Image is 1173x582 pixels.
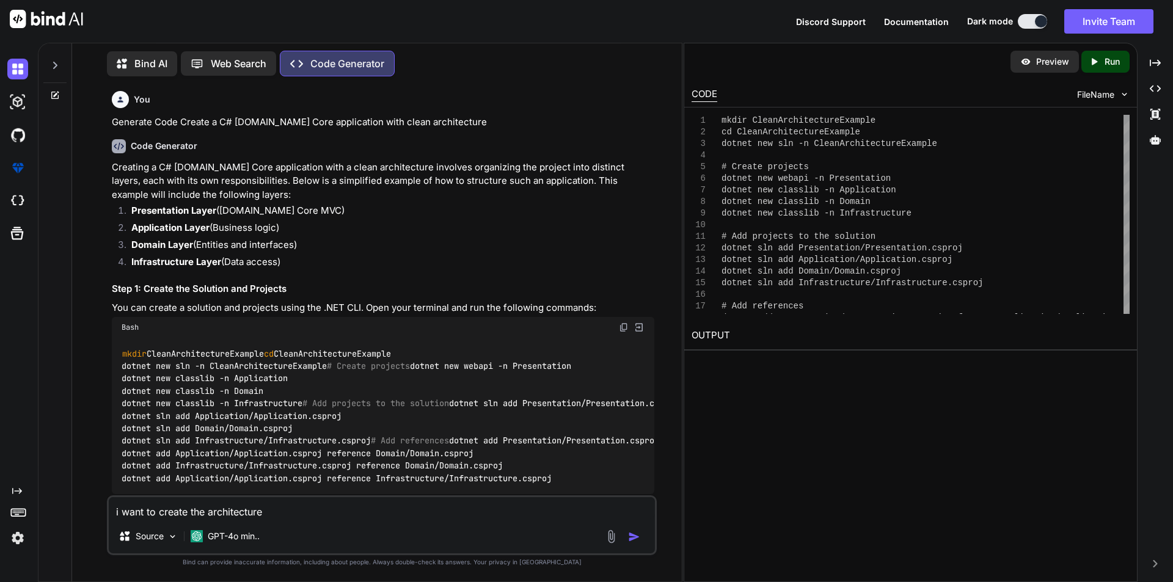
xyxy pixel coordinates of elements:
[967,15,1013,27] span: Dark mode
[692,87,717,102] div: CODE
[692,208,706,219] div: 9
[604,529,618,544] img: attachment
[1036,56,1069,68] p: Preview
[722,243,963,253] span: dotnet sln add Presentation/Presentation.csproj
[112,161,654,202] p: Creating a C# [DOMAIN_NAME] Core application with a clean architecture involves organizing the pr...
[722,266,901,276] span: dotnet sln add Domain/Domain.csproj
[722,301,803,311] span: # Add references
[722,139,937,148] span: dotnet new sln -n CleanArchitectureExample
[131,239,193,250] strong: Domain Layer
[692,161,706,173] div: 5
[722,278,978,288] span: dotnet sln add Infrastructure/Infrastructure.cspro
[7,158,28,178] img: premium
[112,115,654,129] p: Generate Code Create a C# [DOMAIN_NAME] Core application with clean architecture
[978,313,1153,322] span: nce Application/Application.csproj
[107,558,657,567] p: Bind can provide inaccurate information, including about people. Always double-check its answers....
[122,347,860,485] code: CleanArchitectureExample CleanArchitectureExample dotnet new sln -n CleanArchitectureExample dotn...
[7,528,28,548] img: settings
[634,322,645,333] img: Open in Browser
[722,115,875,125] span: mkdir CleanArchitectureExample
[692,196,706,208] div: 8
[7,191,28,211] img: cloudideIcon
[692,231,706,242] div: 11
[722,231,875,241] span: # Add projects to the solution
[136,530,164,542] p: Source
[692,219,706,231] div: 10
[131,140,197,152] h6: Code Generator
[692,312,706,324] div: 18
[109,497,655,519] textarea: i want to create the architecture
[722,127,860,137] span: cd CleanArchitectureExample
[692,266,706,277] div: 14
[134,93,150,106] h6: You
[208,530,260,542] p: GPT-4o min..
[692,289,706,300] div: 16
[722,255,952,264] span: dotnet sln add Application/Application.csproj
[692,254,706,266] div: 13
[122,255,654,272] li: (Data access)
[1105,56,1120,68] p: Run
[692,300,706,312] div: 17
[692,150,706,161] div: 4
[302,398,449,409] span: # Add projects to the solution
[122,238,654,255] li: (Entities and interfaces)
[692,277,706,289] div: 15
[692,115,706,126] div: 1
[112,282,654,296] h3: Step 1: Create the Solution and Projects
[628,531,640,543] img: icon
[131,222,210,233] strong: Application Layer
[122,348,147,359] span: mkdir
[7,59,28,79] img: darkChat
[692,138,706,150] div: 3
[371,435,449,446] span: # Add references
[122,322,139,332] span: Bash
[884,15,949,28] button: Documentation
[692,242,706,254] div: 12
[211,56,266,71] p: Web Search
[722,162,809,172] span: # Create projects
[112,301,654,315] p: You can create a solution and projects using the .NET CLI. Open your terminal and run the followi...
[722,313,978,322] span: dotnet add Presentation/Presentation.csproj refere
[978,278,983,288] span: j
[692,184,706,196] div: 7
[122,221,654,238] li: (Business logic)
[131,205,216,216] strong: Presentation Layer
[884,16,949,27] span: Documentation
[167,531,178,542] img: Pick Models
[327,360,410,371] span: # Create projects
[722,173,891,183] span: dotnet new webapi -n Presentation
[131,256,221,267] strong: Infrastructure Layer
[1064,9,1153,34] button: Invite Team
[796,15,866,28] button: Discord Support
[722,185,896,195] span: dotnet new classlib -n Application
[191,530,203,542] img: GPT-4o mini
[7,92,28,112] img: darkAi-studio
[1020,56,1031,67] img: preview
[10,10,83,28] img: Bind AI
[1077,89,1114,101] span: FileName
[310,56,384,71] p: Code Generator
[684,321,1137,350] h2: OUTPUT
[796,16,866,27] span: Discord Support
[722,208,912,218] span: dotnet new classlib -n Infrastructure
[692,126,706,138] div: 2
[7,125,28,145] img: githubDark
[134,56,167,71] p: Bind AI
[692,173,706,184] div: 6
[122,204,654,221] li: ([DOMAIN_NAME] Core MVC)
[1119,89,1130,100] img: chevron down
[722,197,871,206] span: dotnet new classlib -n Domain
[619,322,629,332] img: copy
[264,348,274,359] span: cd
